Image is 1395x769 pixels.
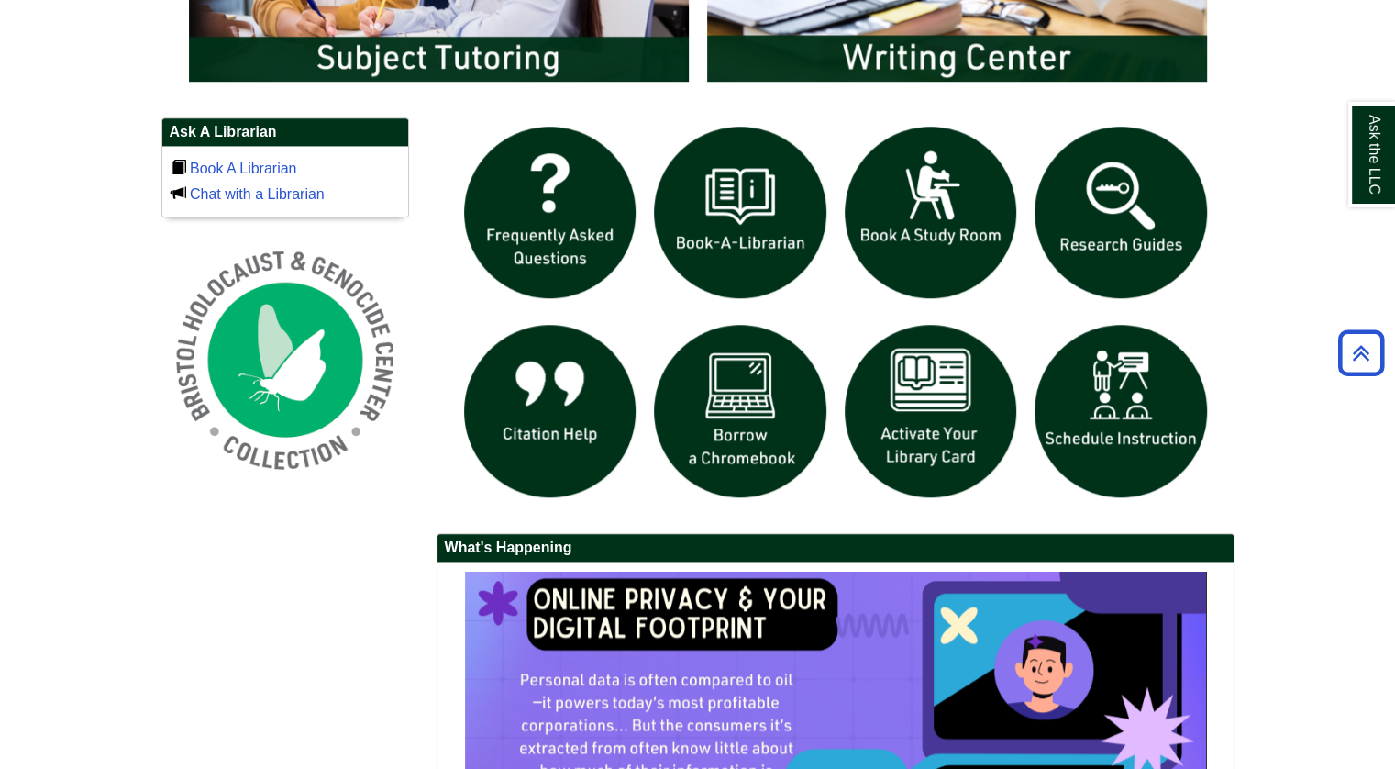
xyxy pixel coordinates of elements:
h2: What's Happening [437,534,1234,563]
img: Holocaust and Genocide Collection [161,236,409,484]
img: activate Library Card icon links to form to activate student ID into library card [836,316,1026,507]
a: Chat with a Librarian [190,186,325,202]
img: frequently asked questions [455,117,646,308]
div: slideshow [455,117,1216,515]
img: Borrow a chromebook icon links to the borrow a chromebook web page [645,316,836,507]
img: Research Guides icon links to research guides web page [1025,117,1216,308]
h2: Ask A Librarian [162,118,408,147]
img: citation help icon links to citation help guide page [455,316,646,507]
img: For faculty. Schedule Library Instruction icon links to form. [1025,316,1216,507]
a: Back to Top [1332,340,1390,365]
img: Book a Librarian icon links to book a librarian web page [645,117,836,308]
img: book a study room icon links to book a study room web page [836,117,1026,308]
a: Book A Librarian [190,161,297,176]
